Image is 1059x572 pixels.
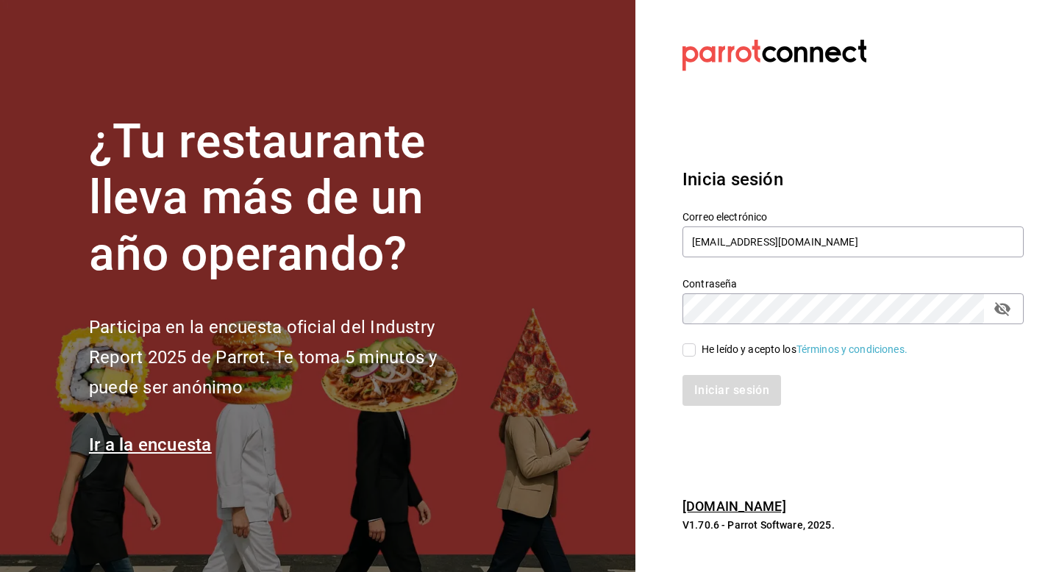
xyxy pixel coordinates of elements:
div: He leído y acepto los [702,342,908,357]
p: V1.70.6 - Parrot Software, 2025. [682,518,1024,532]
a: Ir a la encuesta [89,435,212,455]
h2: Participa en la encuesta oficial del Industry Report 2025 de Parrot. Te toma 5 minutos y puede se... [89,312,486,402]
a: Términos y condiciones. [796,343,908,355]
h1: ¿Tu restaurante lleva más de un año operando? [89,114,486,283]
label: Contraseña [682,278,1024,288]
label: Correo electrónico [682,211,1024,221]
h3: Inicia sesión [682,166,1024,193]
button: passwordField [990,296,1015,321]
input: Ingresa tu correo electrónico [682,226,1024,257]
a: [DOMAIN_NAME] [682,498,786,514]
